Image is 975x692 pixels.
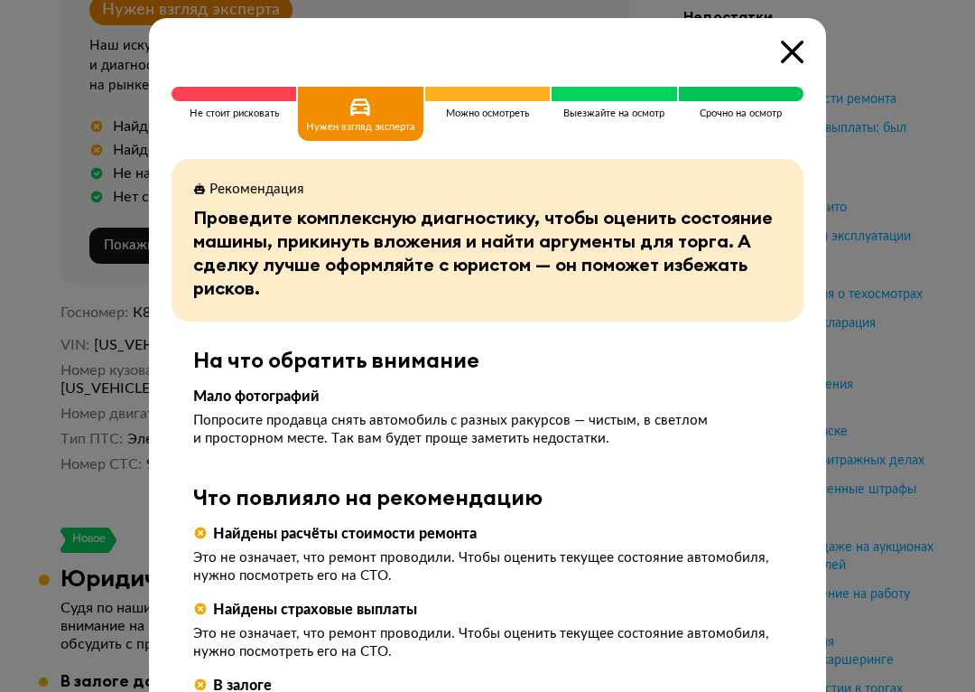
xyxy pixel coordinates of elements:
div: Можно осмотреть [425,108,550,119]
div: Что повлияло на рекомендацию [193,484,782,510]
div: Найдены страховые выплаты [213,600,417,620]
div: Рекомендация [209,181,304,199]
div: На что обратить внимание [193,347,782,372]
div: Проведите комплексную диагностику, чтобы оценить состояние машины, прикинуть вложения и найти арг... [193,206,782,300]
div: Срочно на осмотр [679,108,803,119]
div: Попросите продавца снять автомобиль с разных ракурсов — чистым, в светлом и просторном месте. Так... [193,412,782,448]
div: Выезжайте на осмотр [552,108,676,119]
div: Это не означает, что ремонт проводили. Чтобы оценить текущее состояние автомобиля, нужно посмотре... [193,549,782,585]
div: Не стоит рисковать [172,108,296,119]
div: Найдены расчёты стоимости ремонта [213,524,477,544]
div: Это не означает, что ремонт проводили. Чтобы оценить текущее состояние автомобиля, нужно посмотре... [193,625,782,661]
div: Нужен взгляд эксперта [306,122,415,133]
div: Мало фотографий [193,387,782,407]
